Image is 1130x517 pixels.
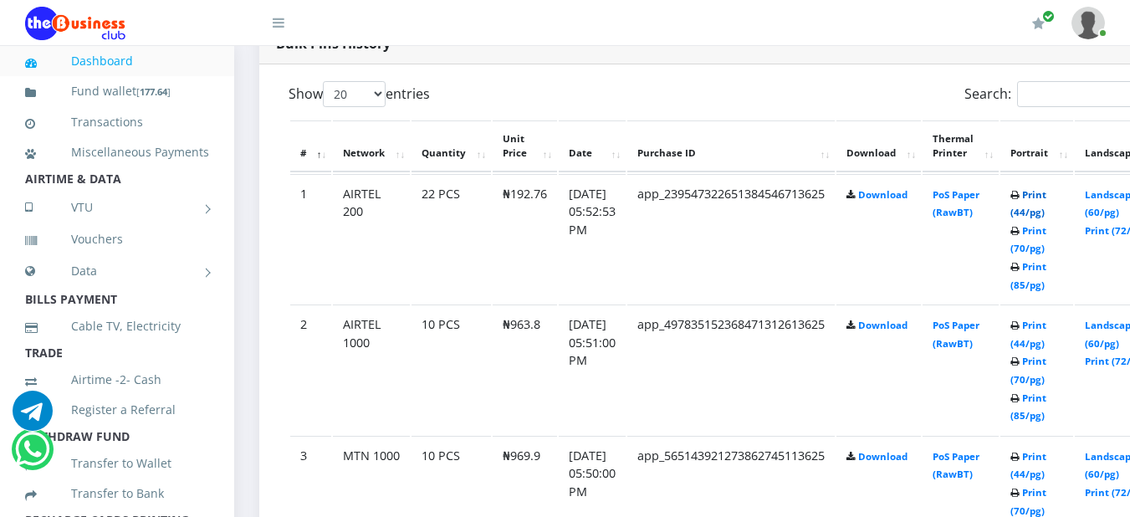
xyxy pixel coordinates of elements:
[858,188,908,201] a: Download
[290,174,331,304] td: 1
[1010,486,1046,517] a: Print (70/pg)
[493,120,557,172] th: Unit Price: activate to sort column ascending
[923,120,999,172] th: Thermal Printer: activate to sort column ascending
[25,361,209,399] a: Airtime -2- Cash
[276,34,391,53] strong: Bulk Pins History
[493,174,557,304] td: ₦192.76
[933,319,979,350] a: PoS Paper (RawBT)
[933,188,979,219] a: PoS Paper (RawBT)
[1010,188,1046,219] a: Print (44/pg)
[25,103,209,141] a: Transactions
[627,174,835,304] td: app_239547322651384546713625
[1010,355,1046,386] a: Print (70/pg)
[493,305,557,434] td: ₦963.8
[136,85,171,98] small: [ ]
[25,72,209,111] a: Fund wallet[177.64]
[1071,7,1105,39] img: User
[1010,450,1046,481] a: Print (44/pg)
[323,81,386,107] select: Showentries
[1010,260,1046,291] a: Print (85/pg)
[25,444,209,483] a: Transfer to Wallet
[1010,319,1046,350] a: Print (44/pg)
[627,120,835,172] th: Purchase ID: activate to sort column ascending
[13,403,53,431] a: Chat for support
[290,120,331,172] th: #: activate to sort column descending
[289,81,430,107] label: Show entries
[25,42,209,80] a: Dashboard
[333,305,410,434] td: AIRTEL 1000
[836,120,921,172] th: Download: activate to sort column ascending
[25,187,209,228] a: VTU
[140,85,167,98] b: 177.64
[333,174,410,304] td: AIRTEL 200
[1032,17,1045,30] i: Renew/Upgrade Subscription
[25,7,125,40] img: Logo
[25,307,209,346] a: Cable TV, Electricity
[1010,224,1046,255] a: Print (70/pg)
[25,474,209,513] a: Transfer to Bank
[25,133,209,171] a: Miscellaneous Payments
[858,450,908,463] a: Download
[1042,10,1055,23] span: Renew/Upgrade Subscription
[412,305,491,434] td: 10 PCS
[858,319,908,331] a: Download
[290,305,331,434] td: 2
[25,391,209,429] a: Register a Referral
[1000,120,1073,172] th: Portrait: activate to sort column ascending
[333,120,410,172] th: Network: activate to sort column ascending
[559,174,626,304] td: [DATE] 05:52:53 PM
[412,174,491,304] td: 22 PCS
[559,120,626,172] th: Date: activate to sort column ascending
[15,442,49,469] a: Chat for support
[559,305,626,434] td: [DATE] 05:51:00 PM
[25,250,209,292] a: Data
[627,305,835,434] td: app_497835152368471312613625
[933,450,979,481] a: PoS Paper (RawBT)
[412,120,491,172] th: Quantity: activate to sort column ascending
[25,220,209,258] a: Vouchers
[1010,392,1046,422] a: Print (85/pg)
